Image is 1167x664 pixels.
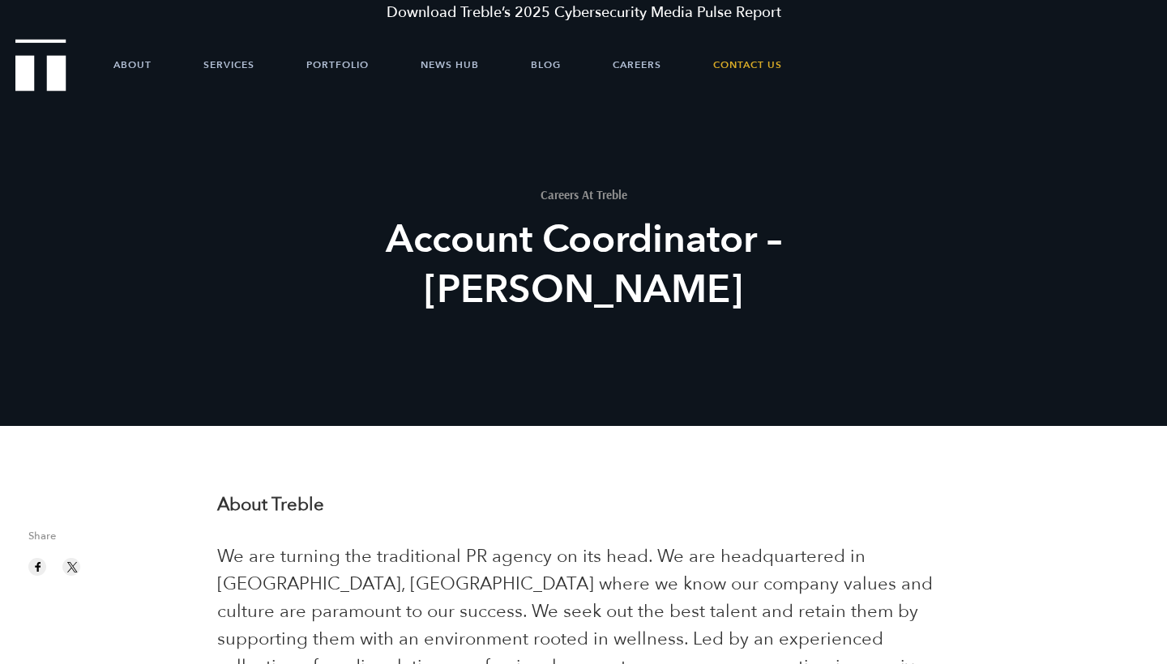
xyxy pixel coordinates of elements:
strong: About Treble [217,492,324,517]
h2: Account Coordinator – [PERSON_NAME] [284,215,883,315]
img: twitter sharing button [65,560,79,574]
a: Services [203,40,254,89]
a: Portfolio [306,40,369,89]
img: Treble logo [15,39,66,91]
img: facebook sharing button [31,560,45,574]
a: Treble Homepage [16,40,65,90]
h1: Careers At Treble [284,189,883,201]
a: Blog [531,40,561,89]
a: About [113,40,152,89]
a: News Hub [421,40,479,89]
span: Share [28,531,193,550]
a: Careers [613,40,661,89]
a: Contact Us [713,40,782,89]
